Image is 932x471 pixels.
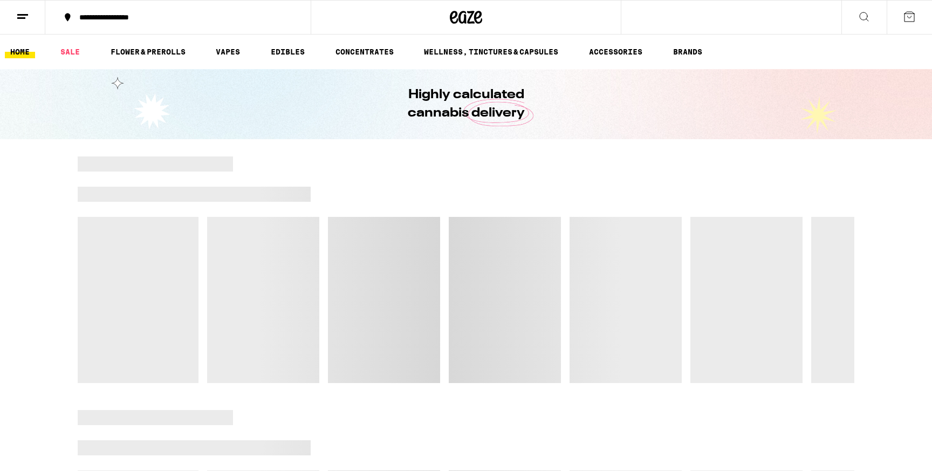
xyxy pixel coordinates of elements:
a: VAPES [210,45,245,58]
a: HOME [5,45,35,58]
a: SALE [55,45,85,58]
a: EDIBLES [265,45,310,58]
a: ACCESSORIES [584,45,648,58]
h1: Highly calculated cannabis delivery [377,86,555,122]
button: BRANDS [668,45,708,58]
a: WELLNESS, TINCTURES & CAPSULES [419,45,564,58]
a: FLOWER & PREROLLS [105,45,191,58]
a: CONCENTRATES [330,45,399,58]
